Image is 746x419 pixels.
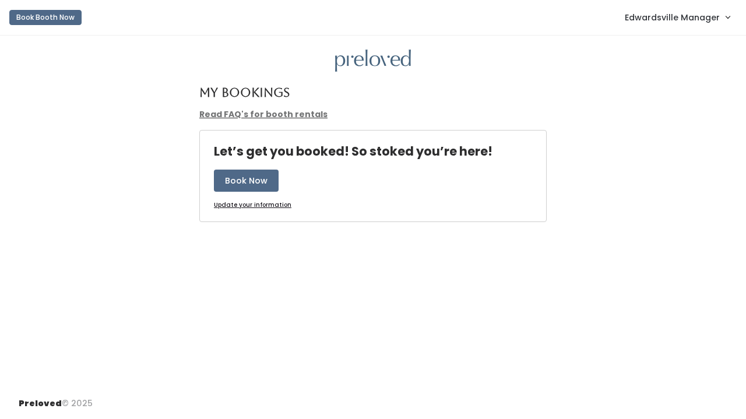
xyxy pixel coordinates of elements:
[214,201,291,210] a: Update your information
[19,397,62,409] span: Preloved
[214,200,291,209] u: Update your information
[625,11,720,24] span: Edwardsville Manager
[9,5,82,30] a: Book Booth Now
[19,388,93,410] div: © 2025
[214,145,492,158] h4: Let’s get you booked! So stoked you’re here!
[9,10,82,25] button: Book Booth Now
[199,108,328,120] a: Read FAQ's for booth rentals
[335,50,411,72] img: preloved logo
[613,5,741,30] a: Edwardsville Manager
[199,86,290,99] h4: My Bookings
[214,170,279,192] button: Book Now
